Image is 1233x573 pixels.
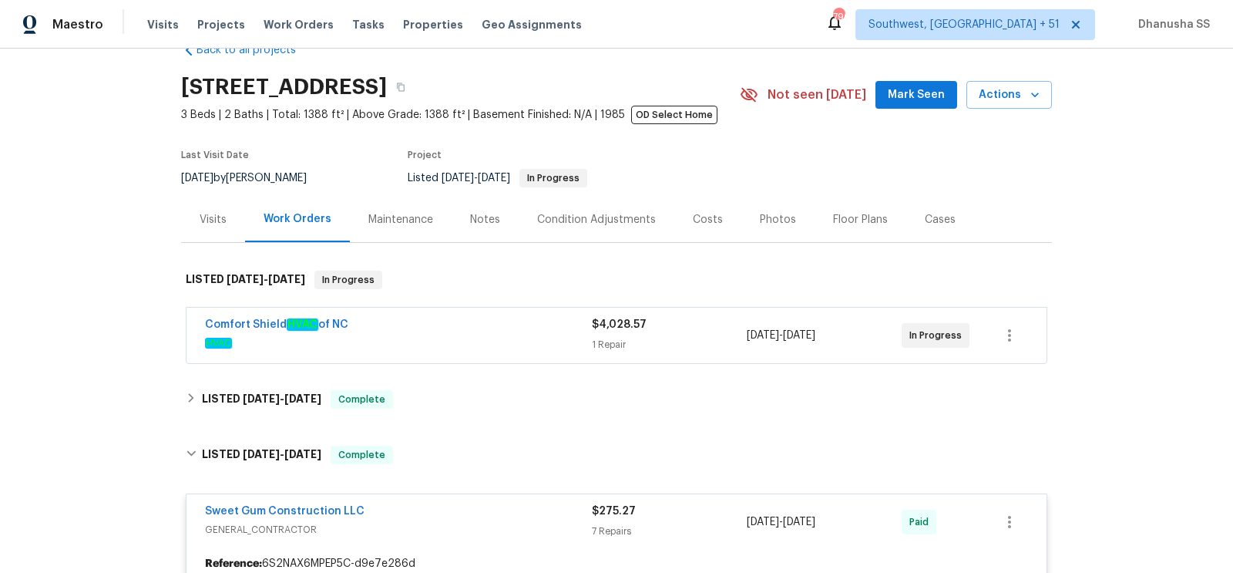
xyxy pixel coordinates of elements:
[783,517,815,527] span: [DATE]
[747,330,779,341] span: [DATE]
[284,449,321,460] span: [DATE]
[747,517,779,527] span: [DATE]
[408,173,587,184] span: Listed
[768,87,866,103] span: Not seen [DATE]
[966,81,1052,110] button: Actions
[197,17,245,32] span: Projects
[205,522,592,538] span: GENERAL_CONTRACTOR
[537,212,656,228] div: Condition Adjustments
[833,212,888,228] div: Floor Plans
[332,392,391,407] span: Complete
[783,330,815,341] span: [DATE]
[243,393,280,404] span: [DATE]
[521,174,586,183] span: In Progress
[693,212,723,228] div: Costs
[442,173,474,184] span: [DATE]
[268,274,305,285] span: [DATE]
[205,556,262,571] b: Reference:
[181,173,213,184] span: [DATE]
[181,107,740,123] span: 3 Beds | 2 Baths | Total: 1388 ft² | Above Grade: 1388 ft² | Basement Finished: N/A | 1985
[264,211,331,227] div: Work Orders
[284,393,321,404] span: [DATE]
[147,17,179,32] span: Visits
[181,430,1052,480] div: LISTED [DATE]-[DATE]Complete
[747,328,815,343] span: -
[181,169,325,187] div: by [PERSON_NAME]
[205,319,348,331] a: Comfort ShieldHVACof NC
[592,337,747,352] div: 1 Repair
[287,319,318,331] em: HVAC
[408,150,442,160] span: Project
[747,514,815,530] span: -
[316,272,381,288] span: In Progress
[1132,17,1210,32] span: Dhanusha SS
[387,73,415,101] button: Copy Address
[52,17,103,32] span: Maestro
[631,106,717,124] span: OD Select Home
[478,173,510,184] span: [DATE]
[470,212,500,228] div: Notes
[875,81,957,110] button: Mark Seen
[181,79,387,95] h2: [STREET_ADDRESS]
[202,446,321,464] h6: LISTED
[979,86,1040,105] span: Actions
[403,17,463,32] span: Properties
[181,42,329,58] a: Back to all projects
[925,212,956,228] div: Cases
[202,390,321,409] h6: LISTED
[186,271,305,289] h6: LISTED
[592,524,747,539] div: 7 Repairs
[909,514,935,530] span: Paid
[181,255,1052,305] div: LISTED [DATE]-[DATE]In Progress
[181,150,249,160] span: Last Visit Date
[888,86,945,105] span: Mark Seen
[592,319,647,330] span: $4,028.57
[909,328,968,343] span: In Progress
[352,19,385,30] span: Tasks
[243,449,280,460] span: [DATE]
[205,506,365,517] a: Sweet Gum Construction LLC
[227,274,305,285] span: -
[332,447,391,463] span: Complete
[205,338,232,349] em: HVAC
[200,212,227,228] div: Visits
[760,212,796,228] div: Photos
[227,274,264,285] span: [DATE]
[264,17,334,32] span: Work Orders
[833,9,844,25] div: 796
[368,212,433,228] div: Maintenance
[243,393,321,404] span: -
[868,17,1060,32] span: Southwest, [GEOGRAPHIC_DATA] + 51
[592,506,636,517] span: $275.27
[442,173,510,184] span: -
[482,17,582,32] span: Geo Assignments
[243,449,321,460] span: -
[181,381,1052,418] div: LISTED [DATE]-[DATE]Complete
